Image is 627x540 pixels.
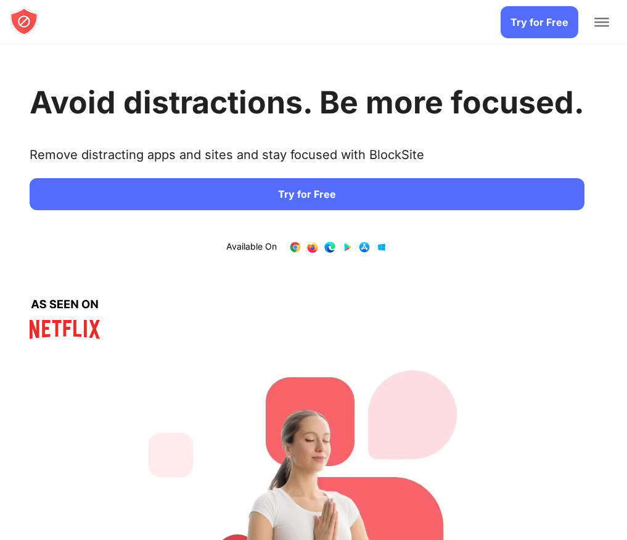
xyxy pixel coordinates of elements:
[501,6,578,38] a: Try for Free
[30,178,584,210] a: Try for Free
[9,7,39,38] a: blocksite logo
[226,241,277,253] text: Available On
[30,147,424,172] text: Remove distracting apps and sites and stay focused with BlockSite
[30,84,584,121] h1: Avoid distractions. Be more focused.
[594,18,609,27] button: Toggle Menu
[9,7,39,36] img: blocksite logo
